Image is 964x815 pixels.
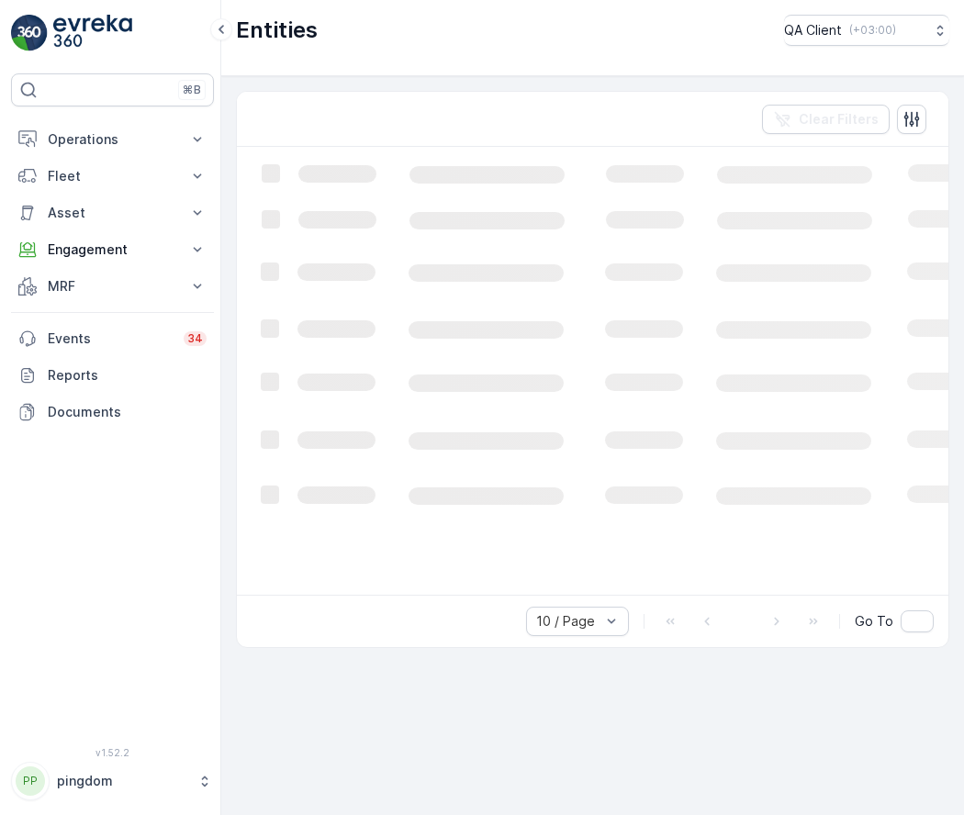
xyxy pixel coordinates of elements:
button: PPpingdom [11,762,214,800]
p: ( +03:00 ) [849,23,896,38]
span: Go To [855,612,893,631]
p: ⌘B [183,83,201,97]
p: 34 [187,331,203,346]
a: Reports [11,357,214,394]
p: Events [48,329,173,348]
button: QA Client(+03:00) [784,15,949,46]
button: Asset [11,195,214,231]
a: Documents [11,394,214,430]
button: Fleet [11,158,214,195]
p: Fleet [48,167,177,185]
p: Reports [48,366,207,385]
button: Operations [11,121,214,158]
p: Asset [48,204,177,222]
p: Engagement [48,240,177,259]
img: logo_light-DOdMpM7g.png [53,15,132,51]
p: QA Client [784,21,842,39]
span: v 1.52.2 [11,747,214,758]
p: Operations [48,130,177,149]
p: MRF [48,277,177,296]
a: Events34 [11,320,214,357]
div: PP [16,766,45,796]
button: Clear Filters [762,105,890,134]
p: pingdom [57,772,188,790]
img: logo [11,15,48,51]
p: Entities [236,16,318,45]
button: MRF [11,268,214,305]
p: Documents [48,403,207,421]
p: Clear Filters [799,110,879,128]
button: Engagement [11,231,214,268]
